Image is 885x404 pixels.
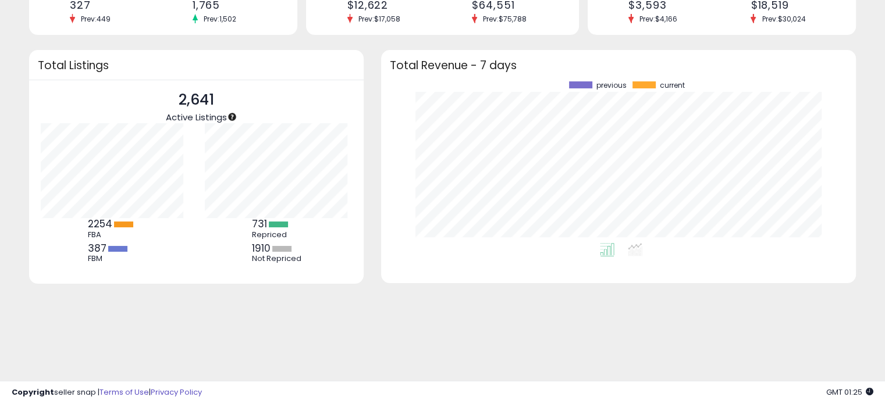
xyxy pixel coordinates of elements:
[252,241,271,255] b: 1910
[227,112,237,122] div: Tooltip anchor
[75,14,116,24] span: Prev: 449
[756,14,811,24] span: Prev: $30,024
[88,217,112,231] b: 2254
[88,241,106,255] b: 387
[252,254,304,263] div: Not Repriced
[596,81,627,90] span: previous
[198,14,242,24] span: Prev: 1,502
[166,111,227,123] span: Active Listings
[166,89,227,111] p: 2,641
[88,254,140,263] div: FBM
[38,61,355,70] h3: Total Listings
[390,61,847,70] h3: Total Revenue - 7 days
[151,387,202,398] a: Privacy Policy
[660,81,685,90] span: current
[88,230,140,239] div: FBA
[12,387,54,398] strong: Copyright
[252,230,304,239] div: Repriced
[353,14,406,24] span: Prev: $17,058
[634,14,683,24] span: Prev: $4,166
[99,387,149,398] a: Terms of Use
[12,387,202,398] div: seller snap | |
[252,217,267,231] b: 731
[477,14,532,24] span: Prev: $75,788
[826,387,873,398] span: 2025-08-12 01:25 GMT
